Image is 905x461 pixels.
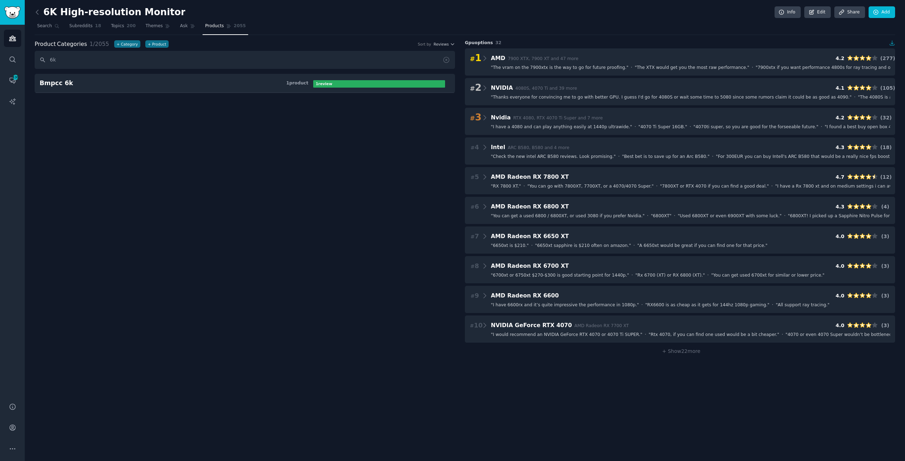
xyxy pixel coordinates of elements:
span: " I have a 4080 and can play anything easily at 1440p ultrawide. " [491,124,632,130]
div: 4.0 [836,233,845,240]
span: " Used 6800XT or even 6900XT with some luck. " [678,213,782,219]
span: " 6650xt is $210. " [491,243,529,249]
div: Sort by [418,42,431,47]
span: AMD [491,55,506,61]
span: · [674,213,675,219]
a: Topics200 [109,20,138,35]
a: Themes [143,20,173,35]
span: 18 [95,23,101,29]
span: " You can get a used 6800 / 6800XT, or used 3080 if you prefer Nvidia. " [491,213,645,219]
input: Search product categories [35,51,455,69]
span: · [635,124,636,130]
div: 4.3 [836,144,845,151]
span: + [148,42,151,47]
span: " The vram on the 7900xtx is the way to go for future proofing. " [491,65,629,71]
span: " 6700xt or 6750xt $270-$300 is good starting point for 1440p. " [491,272,629,279]
span: AMD Radeon RX 6600 [491,292,559,299]
div: ( 18 ) [880,144,890,151]
span: · [854,94,856,101]
span: 9 [471,291,479,300]
span: " The XTX would get you the most raw performance. " [635,65,749,71]
img: GummySearch logo [4,6,21,19]
span: " Best bet is to save up for an Arc B580. " [622,154,710,160]
span: " For 300EUR you can buy Intell's ARC B580 that would be a really nice fps boost. " [716,154,893,160]
span: · [631,272,633,279]
a: Search [35,20,62,35]
span: · [690,124,691,130]
span: NVIDIA [491,84,513,91]
span: 4 [471,143,479,152]
span: Categories [35,40,87,49]
span: ARC B580, B580 and 4 more [508,145,569,150]
span: " A 6650xt would be great if you can find one for that price. " [637,243,767,249]
span: " 6800XT " [651,213,671,219]
div: 4.0 [836,262,845,270]
span: Ask [180,23,188,29]
span: # [470,55,475,63]
span: · [633,243,635,249]
div: 4.2 [836,114,845,122]
span: AMD Radeon RX 7800 XT [491,173,569,180]
span: # [470,323,474,329]
span: " Thanks everyone for convincing me to go with better GPU. I guess I'd go for 4080S or wait some ... [491,94,852,101]
div: ( 32 ) [880,114,890,122]
span: 436 [12,75,19,80]
span: # [471,234,475,240]
span: " RX 7800 XT. " [491,183,521,190]
span: 7900 XTX, 7900 XT and 47 more [508,56,578,61]
span: # [471,204,475,210]
a: Products2055 [203,20,248,35]
div: 4.3 [836,203,845,211]
div: ( 4 ) [880,203,890,211]
span: " 4070 Ti Super 16GB. " [638,124,687,130]
span: " RX6600 is as cheap as it gets for 144hz 1080p gaming. " [645,302,769,308]
span: · [771,183,773,190]
div: 4.0 [836,322,845,329]
a: +Product [145,40,169,48]
span: · [752,65,753,71]
div: Bmpcc 6k [40,79,73,88]
span: Topics [111,23,124,29]
span: · [784,213,786,219]
span: " 4070ti super, so you are good for the forseeable future. " [694,124,818,130]
a: Info [775,6,801,18]
a: Add [869,6,895,18]
span: · [524,183,525,190]
span: 5 [471,173,479,182]
span: # [470,85,475,92]
div: 1 product [286,80,308,87]
span: + [117,42,120,47]
span: AMD Radeon RX 6700 XT [491,262,569,269]
span: Reviews [434,42,449,47]
h2: 6K High-resolution Monitor [35,7,185,18]
div: ( 3 ) [880,233,890,240]
b: 1 review [316,82,332,86]
span: # [471,293,475,299]
div: ( 3 ) [880,292,890,300]
button: Reviews [434,42,455,47]
div: ( 277 ) [880,55,890,62]
div: 4.0 [836,292,845,300]
span: AMD Radeon RX 7700 XT [574,323,629,328]
span: " I would recommend an NVIDIA GeForce RTX 4070 or 4070 Ti SUPER. " [491,332,642,338]
span: · [656,183,658,190]
span: 8 [471,262,479,271]
span: · [618,154,620,160]
span: 2 [470,82,481,94]
a: Subreddits18 [67,20,104,35]
span: · [772,302,773,308]
div: 4.1 [836,84,845,92]
span: Themes [146,23,163,29]
a: Ask [177,20,198,35]
a: Bmpcc 6k1product1review [35,74,455,93]
span: 3 [470,112,481,123]
span: Product [35,40,56,49]
a: Edit [804,6,831,18]
span: " Rx 6700 (XT) or RX 6800 (XT). " [635,272,705,279]
span: " You can get used 6700xt for similar or lower price. " [711,272,825,279]
span: 2055 [234,23,246,29]
span: · [531,243,533,249]
span: " You can go with 7800XT, 7700XT, or a 4070/4070 Super. " [527,183,654,190]
span: 1 [470,53,481,64]
span: Products [205,23,224,29]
